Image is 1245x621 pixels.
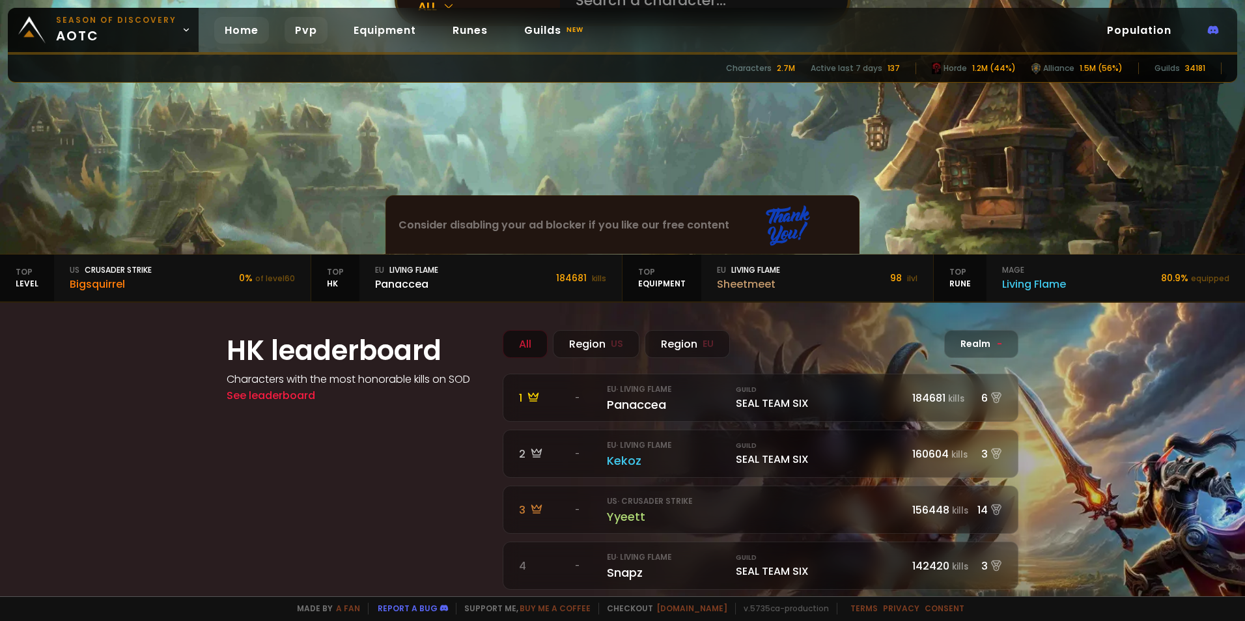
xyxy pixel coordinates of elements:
div: Living Flame [717,264,780,276]
div: 98 [890,271,917,285]
div: Active last 7 days [811,62,882,74]
a: Buy me a coffee [520,603,591,614]
small: EU [703,337,714,351]
div: Guilds [1154,62,1180,74]
div: Rune [934,255,986,301]
small: kills [951,448,968,461]
span: Top [16,266,38,278]
a: See leaderboard [227,388,315,403]
span: Made by [289,603,360,614]
a: Consent [925,603,964,614]
span: Top [638,266,686,278]
small: equipped [1191,273,1229,284]
div: equipment [622,255,701,301]
small: ilvl [907,273,917,284]
span: - [575,448,580,460]
small: kills [592,273,606,284]
small: eu · Living Flame [607,440,671,450]
div: 184681 [556,271,606,285]
div: Living Flame [375,264,438,276]
a: a fan [336,603,360,614]
small: kills [952,560,968,573]
span: Top [327,266,344,278]
div: Bigsquirrel [70,276,152,292]
img: horde [932,62,941,74]
h4: Characters with the most honorable kills on SOD [227,371,487,387]
span: mage [1002,264,1024,276]
a: [DOMAIN_NAME] [656,603,727,614]
div: 6 [968,390,1002,406]
div: Sheetmeet [717,276,780,292]
div: 2.7M [777,62,795,74]
div: 3 [519,502,567,518]
a: TopequipmenteuLiving FlameSheetmeet98 ilvl [622,255,934,301]
a: Home [214,17,269,44]
span: us [70,264,79,276]
small: of level 60 [255,273,295,284]
div: Alliance [1031,62,1074,74]
a: Report a bug [378,603,438,614]
span: 184681 [912,391,945,406]
div: Panaccea [607,396,728,413]
small: eu · Living Flame [607,552,671,562]
span: - [575,560,580,572]
span: v. 5735ca - production [735,603,829,614]
small: kills [952,504,968,517]
small: kills [948,393,964,405]
a: Privacy [883,603,919,614]
div: Living Flame [1002,276,1066,292]
small: Guild [736,385,904,395]
a: Pvp [285,17,328,44]
div: 1.5M (56%) [1080,62,1123,74]
a: TopHKeuLiving FlamePanaccea184681 kills [311,255,622,301]
div: All [503,330,548,358]
div: Characters [726,62,772,74]
div: Realm [944,330,1018,358]
small: Guild [736,553,904,563]
div: Horde [932,62,967,74]
a: Population [1097,17,1182,44]
div: Region [553,330,639,358]
div: 14 [968,502,1002,518]
span: eu [375,264,384,276]
div: 1 [519,390,567,406]
span: eu [717,264,726,276]
span: - [575,392,580,404]
span: Top [949,266,971,278]
div: Region [645,330,730,358]
a: 1 -eu· Living FlamePanaccea GuildSEAL TEAM SIX184681kills6 [503,374,1018,422]
div: 3 [968,446,1002,462]
div: 3 [968,558,1002,574]
a: Season of Discoveryaotc [8,8,199,52]
small: new [564,22,586,38]
div: 4 [519,558,567,574]
div: 34181 [1185,62,1205,74]
div: Crusader Strike [70,264,152,276]
div: 0 % [239,271,295,285]
a: 2 -eu· Living FlameKekoz GuildSEAL TEAM SIX160604kills3 [503,430,1018,478]
div: Snapz [607,564,728,581]
small: us · Crusader Strike [607,496,692,506]
a: 3 -us· Crusader StrikeYyeett 156448kills14 [503,486,1018,534]
div: HK [311,255,359,301]
span: 160604 [912,447,949,462]
h1: HK leaderboard [227,330,487,371]
span: Support me, [456,603,591,614]
div: 2 [519,446,567,462]
span: - [575,504,580,516]
span: aotc [56,14,176,46]
a: Equipment [343,17,427,44]
small: Season of Discovery [56,14,176,26]
a: 4 -eu· Living FlameSnapz GuildSEAL TEAM SIX142420kills3 [503,542,1018,590]
small: Guild [736,441,904,451]
iframe: Advertisement [386,196,860,255]
small: US [611,337,623,351]
span: 156448 [912,503,949,517]
div: Yyeett [607,508,728,525]
a: Terms [850,603,878,614]
div: SEAL TEAM SIX [736,385,904,411]
a: Runes [442,17,498,44]
div: SEAL TEAM SIX [736,441,904,467]
img: horde [1031,62,1041,74]
div: Panaccea [375,276,438,292]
